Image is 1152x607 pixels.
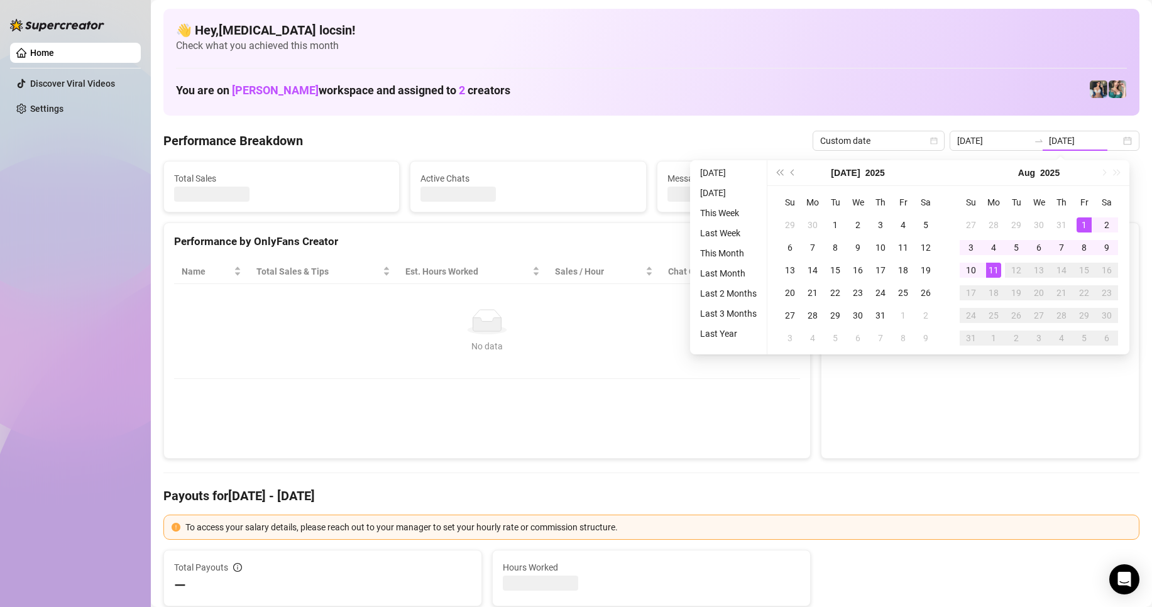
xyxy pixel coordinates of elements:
[163,487,1139,505] h4: Payouts for [DATE] - [DATE]
[174,172,389,185] span: Total Sales
[668,265,782,278] span: Chat Conversion
[1034,136,1044,146] span: to
[185,520,1131,534] div: To access your salary details, please reach out to your manager to set your hourly rate or commis...
[459,84,465,97] span: 2
[176,84,510,97] h1: You are on workspace and assigned to creators
[957,134,1029,148] input: Start date
[249,260,398,284] th: Total Sales & Tips
[1090,80,1107,98] img: Katy
[30,48,54,58] a: Home
[30,79,115,89] a: Discover Viral Videos
[182,265,231,278] span: Name
[256,265,380,278] span: Total Sales & Tips
[503,561,800,574] span: Hours Worked
[232,84,319,97] span: [PERSON_NAME]
[174,233,800,250] div: Performance by OnlyFans Creator
[1049,134,1121,148] input: End date
[172,523,180,532] span: exclamation-circle
[1109,80,1126,98] img: Zaddy
[174,561,228,574] span: Total Payouts
[176,39,1127,53] span: Check what you achieved this month
[820,131,937,150] span: Custom date
[667,172,882,185] span: Messages Sent
[547,260,661,284] th: Sales / Hour
[555,265,643,278] span: Sales / Hour
[1034,136,1044,146] span: swap-right
[174,576,186,596] span: —
[420,172,635,185] span: Active Chats
[1109,564,1139,594] div: Open Intercom Messenger
[10,19,104,31] img: logo-BBDzfeDw.svg
[405,265,530,278] div: Est. Hours Worked
[661,260,800,284] th: Chat Conversion
[930,137,938,145] span: calendar
[30,104,63,114] a: Settings
[831,233,1129,250] div: Sales by OnlyFans Creator
[174,260,249,284] th: Name
[176,21,1127,39] h4: 👋 Hey, [MEDICAL_DATA] locsin !
[163,132,303,150] h4: Performance Breakdown
[187,339,787,353] div: No data
[233,563,242,572] span: info-circle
